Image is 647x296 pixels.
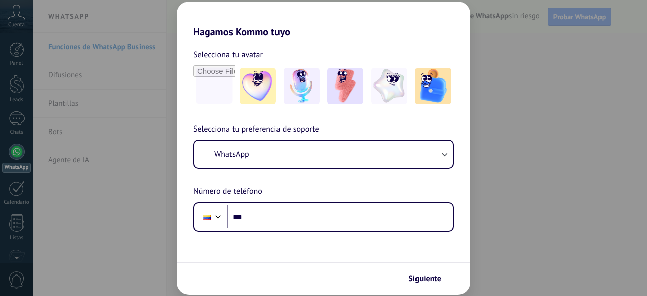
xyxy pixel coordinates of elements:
img: -3.jpeg [327,68,363,104]
button: Siguiente [404,270,455,287]
button: WhatsApp [194,141,453,168]
div: Colombia: + 57 [197,206,216,228]
span: Selecciona tu avatar [193,48,263,61]
span: Selecciona tu preferencia de soporte [193,123,319,136]
span: WhatsApp [214,149,249,159]
h2: Hagamos Kommo tuyo [177,2,470,38]
span: Número de teléfono [193,185,262,198]
img: -1.jpeg [240,68,276,104]
span: Siguiente [408,275,441,282]
img: -2.jpeg [284,68,320,104]
img: -4.jpeg [371,68,407,104]
img: -5.jpeg [415,68,451,104]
